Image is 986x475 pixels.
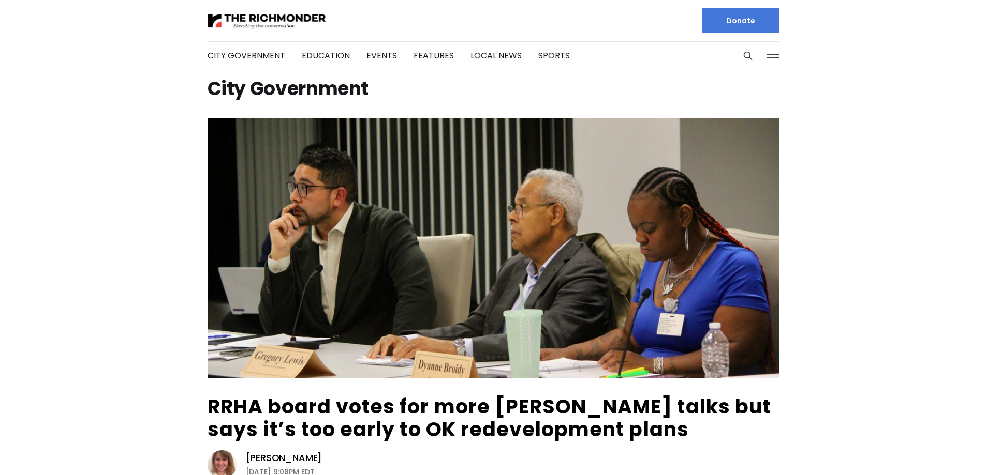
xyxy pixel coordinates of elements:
[208,50,285,62] a: City Government
[366,50,397,62] a: Events
[208,393,771,443] a: RRHA board votes for more [PERSON_NAME] talks but says it’s too early to OK redevelopment plans
[470,50,522,62] a: Local News
[702,8,779,33] a: Donate
[302,50,350,62] a: Education
[740,48,756,64] button: Search this site
[208,81,779,97] h1: City Government
[208,118,779,378] img: RRHA board votes for more Gilpin talks but says it’s too early to OK redevelopment plans
[538,50,570,62] a: Sports
[246,452,322,464] a: [PERSON_NAME]
[414,50,454,62] a: Features
[208,12,327,30] img: The Richmonder
[899,424,986,475] iframe: portal-trigger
